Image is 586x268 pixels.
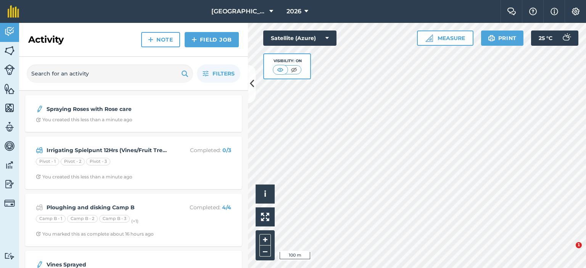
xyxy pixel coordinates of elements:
img: Clock with arrow pointing clockwise [36,231,41,236]
img: A question mark icon [528,8,538,15]
img: svg+xml;base64,PD94bWwgdmVyc2lvbj0iMS4wIiBlbmNvZGluZz0idXRmLTgiPz4KPCEtLSBHZW5lcmF0b3I6IEFkb2JlIE... [4,26,15,37]
div: Camp B - 1 [36,215,66,223]
img: svg+xml;base64,PHN2ZyB4bWxucz0iaHR0cDovL3d3dy53My5vcmcvMjAwMC9zdmciIHdpZHRoPSI1NiIgaGVpZ2h0PSI2MC... [4,83,15,95]
img: svg+xml;base64,PD94bWwgdmVyc2lvbj0iMS4wIiBlbmNvZGluZz0idXRmLTgiPz4KPCEtLSBHZW5lcmF0b3I6IEFkb2JlIE... [4,178,15,190]
img: svg+xml;base64,PD94bWwgdmVyc2lvbj0iMS4wIiBlbmNvZGluZz0idXRmLTgiPz4KPCEtLSBHZW5lcmF0b3I6IEFkb2JlIE... [36,104,43,114]
img: Four arrows, one pointing top left, one top right, one bottom right and the last bottom left [261,213,269,221]
img: svg+xml;base64,PHN2ZyB4bWxucz0iaHR0cDovL3d3dy53My5vcmcvMjAwMC9zdmciIHdpZHRoPSIxNCIgaGVpZ2h0PSIyNC... [192,35,197,44]
img: svg+xml;base64,PD94bWwgdmVyc2lvbj0iMS4wIiBlbmNvZGluZz0idXRmLTgiPz4KPCEtLSBHZW5lcmF0b3I6IEFkb2JlIE... [559,30,574,46]
img: fieldmargin Logo [8,5,19,18]
p: Completed : [171,203,231,212]
h2: Activity [28,34,64,46]
span: Filters [213,69,235,78]
div: Pivot - 3 [86,158,110,165]
img: svg+xml;base64,PD94bWwgdmVyc2lvbj0iMS4wIiBlbmNvZGluZz0idXRmLTgiPz4KPCEtLSBHZW5lcmF0b3I6IEFkb2JlIE... [4,64,15,75]
img: svg+xml;base64,PD94bWwgdmVyc2lvbj0iMS4wIiBlbmNvZGluZz0idXRmLTgiPz4KPCEtLSBHZW5lcmF0b3I6IEFkb2JlIE... [36,146,43,155]
span: 1 [576,242,582,248]
strong: Spraying Roses with Rose care [47,105,167,113]
span: i [264,189,266,199]
img: Clock with arrow pointing clockwise [36,174,41,179]
div: Camp B - 2 [67,215,98,223]
strong: Irrigating Spielpunt 12Hrs (Vines/Fruit Trees/Olives on driveway 3Hrs) [47,146,167,154]
img: Clock with arrow pointing clockwise [36,117,41,122]
img: svg+xml;base64,PHN2ZyB4bWxucz0iaHR0cDovL3d3dy53My5vcmcvMjAwMC9zdmciIHdpZHRoPSI1NiIgaGVpZ2h0PSI2MC... [4,102,15,114]
button: Satellite (Azure) [263,30,336,46]
img: A cog icon [571,8,580,15]
div: Pivot - 1 [36,158,59,165]
img: svg+xml;base64,PHN2ZyB4bWxucz0iaHR0cDovL3d3dy53My5vcmcvMjAwMC9zdmciIHdpZHRoPSI1MCIgaGVpZ2h0PSI0MC... [275,66,285,74]
a: Note [141,32,180,47]
div: Pivot - 2 [61,158,85,165]
span: 25 ° C [539,30,552,46]
button: – [259,246,271,257]
div: You created this less than a minute ago [36,174,132,180]
img: svg+xml;base64,PD94bWwgdmVyc2lvbj0iMS4wIiBlbmNvZGluZz0idXRmLTgiPz4KPCEtLSBHZW5lcmF0b3I6IEFkb2JlIE... [4,159,15,171]
button: 25 °C [531,30,578,46]
img: svg+xml;base64,PD94bWwgdmVyc2lvbj0iMS4wIiBlbmNvZGluZz0idXRmLTgiPz4KPCEtLSBHZW5lcmF0b3I6IEFkb2JlIE... [4,121,15,133]
a: Spraying Roses with Rose careClock with arrow pointing clockwiseYou created this less than a minu... [30,100,237,127]
img: svg+xml;base64,PD94bWwgdmVyc2lvbj0iMS4wIiBlbmNvZGluZz0idXRmLTgiPz4KPCEtLSBHZW5lcmF0b3I6IEFkb2JlIE... [4,198,15,209]
a: Ploughing and disking Camp BCompleted: 4/4Camp B - 1Camp B - 2Camp B - 3(+1)Clock with arrow poin... [30,198,237,242]
img: svg+xml;base64,PD94bWwgdmVyc2lvbj0iMS4wIiBlbmNvZGluZz0idXRmLTgiPz4KPCEtLSBHZW5lcmF0b3I6IEFkb2JlIE... [4,140,15,152]
img: svg+xml;base64,PHN2ZyB4bWxucz0iaHR0cDovL3d3dy53My5vcmcvMjAwMC9zdmciIHdpZHRoPSI1MCIgaGVpZ2h0PSI0MC... [289,66,299,74]
img: Two speech bubbles overlapping with the left bubble in the forefront [507,8,516,15]
button: i [256,185,275,204]
span: [GEOGRAPHIC_DATA] [211,7,266,16]
strong: 0 / 3 [222,147,231,154]
button: Filters [197,64,240,83]
span: 2026 [287,7,301,16]
img: svg+xml;base64,PHN2ZyB4bWxucz0iaHR0cDovL3d3dy53My5vcmcvMjAwMC9zdmciIHdpZHRoPSI1NiIgaGVpZ2h0PSI2MC... [4,45,15,56]
input: Search for an activity [27,64,193,83]
strong: Ploughing and disking Camp B [47,203,167,212]
iframe: Intercom live chat [560,242,578,260]
div: You created this less than a minute ago [36,117,132,123]
div: Visibility: On [273,58,302,64]
strong: 4 / 4 [222,204,231,211]
a: Field Job [185,32,239,47]
a: Irrigating Spielpunt 12Hrs (Vines/Fruit Trees/Olives on driveway 3Hrs)Completed: 0/3Pivot - 1Pivo... [30,141,237,185]
img: svg+xml;base64,PD94bWwgdmVyc2lvbj0iMS4wIiBlbmNvZGluZz0idXRmLTgiPz4KPCEtLSBHZW5lcmF0b3I6IEFkb2JlIE... [4,252,15,260]
button: Print [481,30,524,46]
img: svg+xml;base64,PHN2ZyB4bWxucz0iaHR0cDovL3d3dy53My5vcmcvMjAwMC9zdmciIHdpZHRoPSIxOSIgaGVpZ2h0PSIyNC... [488,34,495,43]
img: svg+xml;base64,PHN2ZyB4bWxucz0iaHR0cDovL3d3dy53My5vcmcvMjAwMC9zdmciIHdpZHRoPSIxNyIgaGVpZ2h0PSIxNy... [551,7,558,16]
p: Completed : [171,146,231,154]
img: svg+xml;base64,PD94bWwgdmVyc2lvbj0iMS4wIiBlbmNvZGluZz0idXRmLTgiPz4KPCEtLSBHZW5lcmF0b3I6IEFkb2JlIE... [36,203,43,212]
button: Measure [417,30,473,46]
button: + [259,234,271,246]
img: svg+xml;base64,PHN2ZyB4bWxucz0iaHR0cDovL3d3dy53My5vcmcvMjAwMC9zdmciIHdpZHRoPSIxNCIgaGVpZ2h0PSIyNC... [148,35,153,44]
div: You marked this as complete about 16 hours ago [36,231,154,237]
img: svg+xml;base64,PHN2ZyB4bWxucz0iaHR0cDovL3d3dy53My5vcmcvMjAwMC9zdmciIHdpZHRoPSIxOSIgaGVpZ2h0PSIyNC... [181,69,188,78]
small: (+ 1 ) [131,218,138,224]
img: Ruler icon [425,34,433,42]
div: Camp B - 3 [99,215,130,223]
